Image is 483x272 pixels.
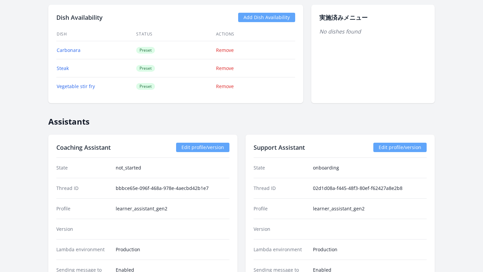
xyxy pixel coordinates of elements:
a: Vegetable stir fry [57,83,95,89]
dt: Thread ID [254,185,308,192]
p: No dishes found [319,27,427,36]
dd: Production [313,246,427,253]
dt: Version [254,226,308,232]
a: Remove [216,83,234,89]
a: Carbonara [57,47,80,53]
span: Preset [136,47,155,54]
dd: bbbce65e-096f-468a-978e-4aecbd42b1e7 [116,185,229,192]
a: Add Dish Availability [238,13,295,22]
h2: 実施済みメニュー [319,13,427,22]
a: Remove [216,65,234,71]
th: Actions [216,27,295,41]
dd: not_started [116,164,229,171]
h2: Support Assistant [254,143,305,152]
a: Edit profile/version [373,143,427,152]
h2: Coaching Assistant [56,143,111,152]
dt: State [254,164,308,171]
dt: Profile [56,205,110,212]
dt: Version [56,226,110,232]
span: Preset [136,65,155,72]
th: Status [136,27,215,41]
dt: Thread ID [56,185,110,192]
dd: learner_assistant_gen2 [116,205,229,212]
dt: Lambda environment [56,246,110,253]
dt: Lambda environment [254,246,308,253]
dt: State [56,164,110,171]
dd: onboarding [313,164,427,171]
th: Dish [56,27,136,41]
dt: Profile [254,205,308,212]
a: Edit profile/version [176,143,229,152]
dd: Production [116,246,229,253]
a: Remove [216,47,234,53]
dd: 02d1d08a-f445-48f3-80ef-f62427a8e2b8 [313,185,427,192]
a: Steak [57,65,69,71]
h2: Dish Availability [56,13,103,22]
span: Preset [136,83,155,90]
dd: learner_assistant_gen2 [313,205,427,212]
h2: Assistants [48,111,435,127]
